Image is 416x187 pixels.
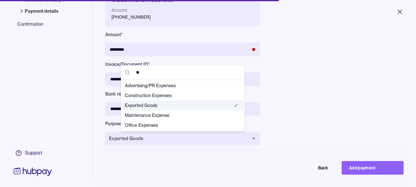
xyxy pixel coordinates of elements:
a: Support [12,147,53,159]
button: Add payment [342,161,404,175]
button: Back [274,161,335,175]
span: Office Expenses [125,122,233,128]
label: Purpose of payment [105,121,260,127]
button: Close [389,5,411,19]
span: Exported Goods [125,102,233,108]
p: [PHONE_NUMBER] [112,14,254,20]
p: Account [112,7,254,14]
div: Support [25,150,42,156]
span: Maintenance Expense [125,112,233,118]
span: Payment details [25,8,61,14]
label: Bank reference [105,91,260,97]
span: Construction Expenses [125,92,233,99]
span: Advertising/PR Expenses [125,83,233,89]
label: Amount [105,32,260,38]
label: Invoice/Document ID [105,61,260,67]
span: Confirmation [17,21,67,32]
span: Exported Goods [109,135,249,142]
